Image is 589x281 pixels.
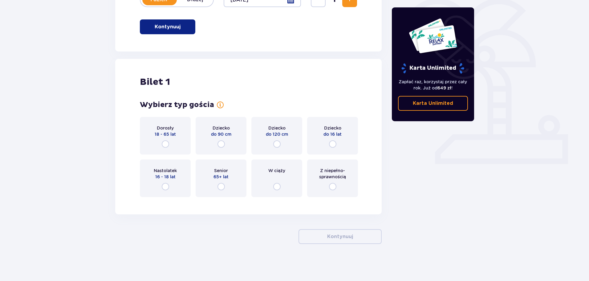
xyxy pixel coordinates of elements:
[213,125,230,131] span: Dziecko
[140,19,195,34] button: Kontynuuj
[214,167,228,174] span: Senior
[155,174,176,180] span: 16 - 18 lat
[268,167,285,174] span: W ciąży
[437,85,451,90] span: 649 zł
[299,229,382,244] button: Kontynuuj
[140,100,214,110] h3: Wybierz typ gościa
[323,131,342,137] span: do 16 lat
[155,23,181,30] p: Kontynuuj
[211,131,231,137] span: do 90 cm
[266,131,288,137] span: do 120 cm
[413,100,453,107] p: Karta Unlimited
[154,167,177,174] span: Nastolatek
[157,125,174,131] span: Dorosły
[408,18,457,54] img: Dwie karty całoroczne do Suntago z napisem 'UNLIMITED RELAX', na białym tle z tropikalnymi liśćmi...
[327,233,353,240] p: Kontynuuj
[213,174,229,180] span: 65+ lat
[140,76,170,88] h2: Bilet 1
[324,125,341,131] span: Dziecko
[268,125,286,131] span: Dziecko
[313,167,352,180] span: Z niepełno­sprawnością
[398,79,468,91] p: Zapłać raz, korzystaj przez cały rok. Już od !
[401,63,465,74] p: Karta Unlimited
[155,131,176,137] span: 18 - 65 lat
[398,96,468,111] a: Karta Unlimited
